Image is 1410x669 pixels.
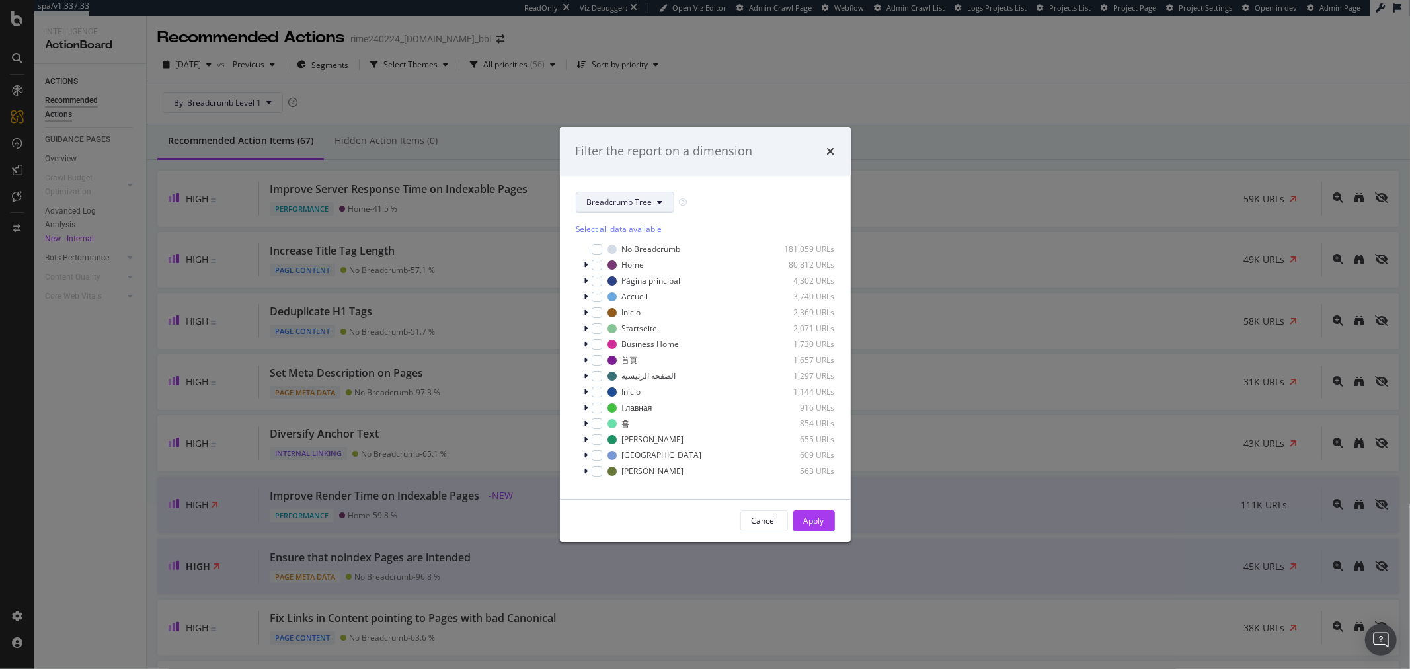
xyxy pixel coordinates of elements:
div: 80,812 URLs [770,259,835,270]
div: Filter the report on a dimension [576,143,753,160]
div: 655 URLs [770,434,835,445]
div: الصفحة الرئيسية [622,370,676,381]
div: 2,071 URLs [770,323,835,334]
div: 홈 [622,418,630,429]
div: 3,740 URLs [770,291,835,302]
div: 首頁 [622,354,638,366]
div: Accueil [622,291,648,302]
div: 609 URLs [770,450,835,461]
div: 1,297 URLs [770,370,835,381]
div: 1,144 URLs [770,386,835,397]
div: 1,730 URLs [770,338,835,350]
div: 916 URLs [770,402,835,413]
div: 563 URLs [770,465,835,477]
div: Cancel [752,515,777,526]
div: No Breadcrumb [622,243,681,255]
div: 1,657 URLs [770,354,835,366]
div: Início [622,386,641,397]
div: [GEOGRAPHIC_DATA] [622,450,702,461]
div: 4,302 URLs [770,275,835,286]
div: [PERSON_NAME] [622,465,684,477]
div: Página principal [622,275,681,286]
div: Open Intercom Messenger [1365,624,1397,656]
div: 181,059 URLs [770,243,835,255]
div: Select all data available [576,223,835,235]
div: Business Home [622,338,680,350]
div: times [827,143,835,160]
button: Cancel [740,510,788,531]
button: Apply [793,510,835,531]
div: 854 URLs [770,418,835,429]
div: Apply [804,515,824,526]
div: Главная [622,402,652,413]
div: [PERSON_NAME] [622,434,684,445]
span: Breadcrumb Tree [587,196,652,208]
div: modal [560,127,851,542]
div: Startseite [622,323,658,334]
div: 2,369 URLs [770,307,835,318]
button: Breadcrumb Tree [576,192,674,213]
div: Inicio [622,307,641,318]
div: Home [622,259,645,270]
